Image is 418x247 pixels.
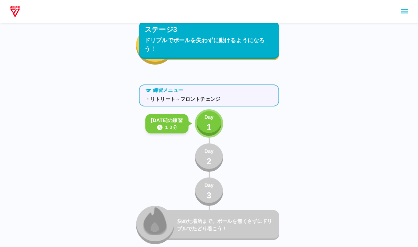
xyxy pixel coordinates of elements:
button: fire_icon [136,26,174,65]
button: locked_fire_icon [136,206,174,244]
p: Day [204,114,214,121]
img: dummy [9,4,22,18]
p: Day [204,182,214,189]
p: [DATE]の練習 [151,117,183,124]
button: sidemenu [399,5,411,17]
p: ・リトリート→フロントチェンジ [145,95,273,103]
p: ステージ3 [145,24,177,35]
button: Day3 [195,177,223,206]
p: 決めた場所まで、ボールを無くさずにドリブルでたどり着こう！ [177,218,276,232]
p: １０分 [164,124,177,131]
p: 練習メニュー [153,87,183,94]
img: locked_fire_icon [143,206,167,235]
p: ドリブルでボールを失わずに動けるようになろう！ [145,36,273,53]
p: 2 [207,155,211,168]
p: Day [204,148,214,155]
button: Day1 [195,109,223,138]
p: 3 [207,189,211,202]
p: 1 [207,121,211,134]
button: Day2 [195,143,223,172]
